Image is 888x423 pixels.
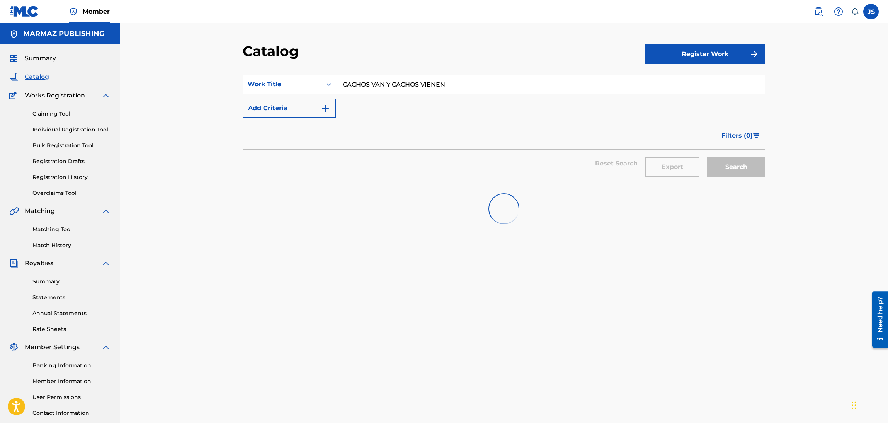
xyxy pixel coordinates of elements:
img: help [834,7,843,16]
img: MLC Logo [9,6,39,17]
img: Royalties [9,259,19,268]
img: search [814,7,823,16]
img: Accounts [9,29,19,39]
a: Public Search [811,4,826,19]
a: Statements [32,293,111,302]
div: Widget de chat [849,386,888,423]
img: expand [101,343,111,352]
a: Registration Drafts [32,157,111,165]
span: Matching [25,206,55,216]
span: Catalog [25,72,49,82]
button: Register Work [645,44,765,64]
div: User Menu [863,4,879,19]
span: Filters ( 0 ) [721,131,753,140]
a: Rate Sheets [32,325,111,333]
form: Search Form [243,75,765,184]
span: Royalties [25,259,53,268]
img: Summary [9,54,19,63]
a: Match History [32,241,111,249]
img: expand [101,259,111,268]
span: Member Settings [25,343,80,352]
a: Annual Statements [32,309,111,317]
span: Works Registration [25,91,85,100]
div: Work Title [248,80,317,89]
img: filter [753,133,760,138]
a: User Permissions [32,393,111,401]
img: f7272a7cc735f4ea7f67.svg [750,49,759,59]
a: Registration History [32,173,111,181]
iframe: Chat Widget [849,386,888,423]
a: Matching Tool [32,225,111,234]
a: Bulk Registration Tool [32,142,111,150]
img: Catalog [9,72,19,82]
a: Banking Information [32,362,111,370]
a: Claiming Tool [32,110,111,118]
a: Contact Information [32,409,111,417]
span: Summary [25,54,56,63]
img: Matching [9,206,19,216]
img: 9d2ae6d4665cec9f34b9.svg [321,104,330,113]
img: expand [101,206,111,216]
button: Filters (0) [717,126,765,145]
a: Summary [32,278,111,286]
button: Add Criteria [243,99,336,118]
h5: MARMAZ PUBLISHING [23,29,105,38]
img: Works Registration [9,91,19,100]
a: CatalogCatalog [9,72,49,82]
span: Member [83,7,110,16]
div: Help [831,4,846,19]
div: Notifications [851,8,859,15]
img: expand [101,91,111,100]
a: SummarySummary [9,54,56,63]
img: Member Settings [9,343,19,352]
a: Overclaims Tool [32,189,111,197]
a: Individual Registration Tool [32,126,111,134]
img: preloader [483,188,525,230]
div: Arrastrar [852,394,856,417]
a: Member Information [32,377,111,385]
h2: Catalog [243,43,303,60]
img: Top Rightsholder [69,7,78,16]
iframe: Resource Center [866,288,888,351]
